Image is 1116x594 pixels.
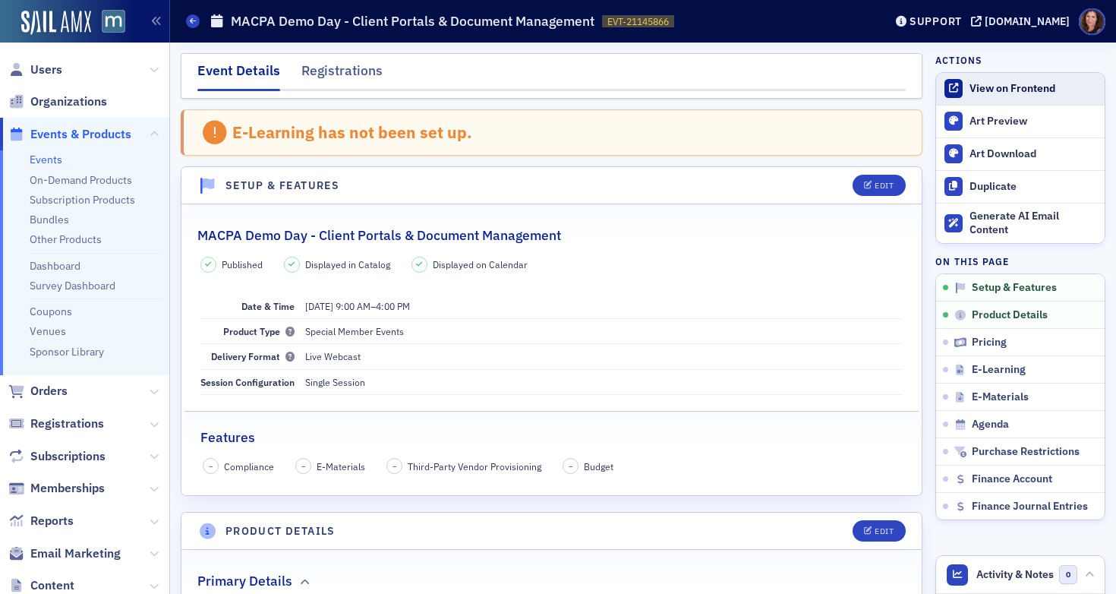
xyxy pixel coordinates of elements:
h4: Product Details [225,523,336,539]
span: EVT-21145866 [607,15,669,28]
span: Activity & Notes [976,567,1054,583]
span: Pricing [972,336,1007,349]
div: Support [910,14,962,28]
a: Sponsor Library [30,345,104,359]
button: Edit [853,520,905,542]
span: Product Type [223,325,295,337]
button: Duplicate [936,170,1105,203]
div: View on Frontend [969,82,1097,96]
span: Displayed in Catalog [305,258,390,271]
span: Orders [30,383,68,400]
a: Art Preview [936,106,1105,137]
span: E-Materials [972,390,1029,404]
a: Dashboard [30,259,80,273]
span: Agenda [972,418,1009,431]
h2: Primary Details [197,571,292,591]
img: SailAMX [102,10,125,33]
span: Special Member Events [305,325,404,337]
a: Reports [8,513,74,529]
a: View on Frontend [936,73,1105,105]
span: Setup & Features [972,281,1057,295]
div: Generate AI Email Content [969,210,1097,236]
span: Email Marketing [30,545,121,562]
a: On-Demand Products [30,173,132,187]
span: Date & Time [241,300,295,312]
span: Memberships [30,480,105,497]
a: Content [8,577,74,594]
span: Third-Party Vendor Provisioning [408,460,541,473]
span: Delivery Format [211,350,295,362]
span: – [209,461,213,472]
a: Subscription Products [30,193,135,207]
span: Budget [584,460,613,473]
time: 9:00 AM [336,300,370,312]
div: Edit [875,182,894,190]
span: 0 [1059,565,1078,584]
span: Subscriptions [30,448,106,465]
span: E-Materials [317,460,365,473]
div: Edit [875,527,894,536]
h4: Setup & Features [225,178,339,194]
span: Live Webcast [305,350,361,362]
span: Events & Products [30,126,131,143]
div: Event Details [197,61,280,91]
h2: Features [200,428,255,447]
a: Subscriptions [8,448,106,465]
h4: On this page [935,254,1105,268]
a: Other Products [30,232,102,246]
span: Single Session [305,376,365,388]
span: Content [30,577,74,594]
span: – [305,300,410,312]
span: – [301,461,306,472]
span: Profile [1079,8,1105,35]
span: Registrations [30,415,104,432]
a: Art Download [936,137,1105,170]
span: Reports [30,513,74,529]
span: Finance Journal Entries [972,500,1088,513]
a: Events & Products [8,126,131,143]
a: Organizations [8,93,107,110]
img: SailAMX [21,11,91,35]
span: Users [30,62,62,78]
span: Displayed on Calendar [433,258,528,271]
a: Bundles [30,213,69,226]
span: Organizations [30,93,107,110]
span: E-Learning [972,363,1026,377]
span: – [392,461,397,472]
a: Coupons [30,305,72,318]
span: Finance Account [972,472,1052,486]
a: Venues [30,324,66,338]
a: Events [30,153,62,166]
span: Product Details [972,308,1048,322]
span: Published [222,258,263,271]
a: Registrations [8,415,104,432]
span: – [569,461,573,472]
a: Orders [8,383,68,400]
button: [DOMAIN_NAME] [971,16,1075,27]
h4: Actions [935,53,982,67]
span: [DATE] [305,300,333,312]
div: [DOMAIN_NAME] [985,14,1070,28]
span: Session Configuration [200,376,295,388]
h1: MACPA Demo Day - Client Portals & Document Management [231,12,594,30]
span: Purchase Restrictions [972,445,1080,459]
div: E-Learning has not been set up. [232,122,472,142]
div: Art Preview [969,115,1097,128]
a: Users [8,62,62,78]
span: Compliance [224,460,274,473]
a: Email Marketing [8,545,121,562]
div: Art Download [969,147,1097,161]
a: Memberships [8,480,105,497]
div: Duplicate [969,180,1097,194]
a: View Homepage [91,10,125,36]
time: 4:00 PM [376,300,410,312]
button: Generate AI Email Content [936,203,1105,244]
h2: MACPA Demo Day - Client Portals & Document Management [197,226,561,245]
a: Survey Dashboard [30,279,115,292]
button: Edit [853,175,905,196]
div: Registrations [301,61,383,89]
